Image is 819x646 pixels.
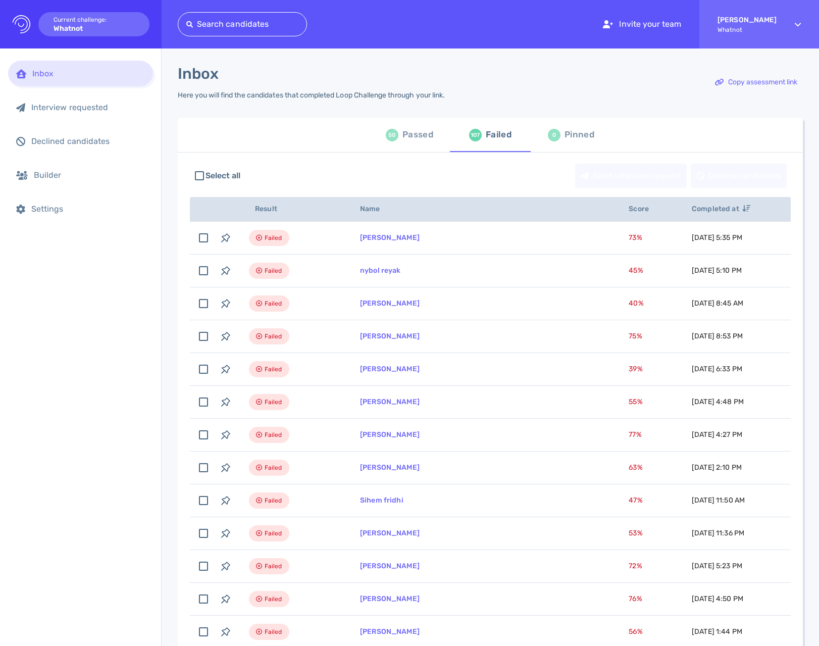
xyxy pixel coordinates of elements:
span: 45 % [629,266,643,275]
span: 39 % [629,365,642,373]
span: 53 % [629,529,642,537]
span: Failed [265,462,282,474]
h1: Inbox [178,65,219,83]
button: Send interview request [575,164,687,188]
button: Copy assessment link [709,70,803,94]
span: Failed [265,429,282,441]
a: [PERSON_NAME] [360,594,420,603]
a: [PERSON_NAME] [360,430,420,439]
a: [PERSON_NAME] [360,332,420,340]
span: Failed [265,527,282,539]
span: [DATE] 6:33 PM [692,365,742,373]
span: Failed [265,232,282,244]
div: Passed [402,127,433,142]
span: 63 % [629,463,642,472]
span: 77 % [629,430,641,439]
span: Completed at [692,205,750,213]
span: [DATE] 8:45 AM [692,299,743,308]
a: [PERSON_NAME] [360,299,420,308]
div: Failed [486,127,511,142]
a: [PERSON_NAME] [360,627,420,636]
span: Failed [265,330,282,342]
span: [DATE] 5:23 PM [692,562,742,570]
a: [PERSON_NAME] [360,463,420,472]
a: [PERSON_NAME] [360,562,420,570]
span: [DATE] 8:53 PM [692,332,743,340]
span: 55 % [629,397,642,406]
span: [DATE] 5:35 PM [692,233,742,242]
span: Select all [206,170,241,182]
span: Failed [265,593,282,605]
span: [DATE] 4:48 PM [692,397,744,406]
span: Failed [265,363,282,375]
div: Send interview request [576,164,686,187]
strong: [PERSON_NAME] [718,16,777,24]
th: Result [237,197,348,222]
div: Decline candidates [691,164,786,187]
span: [DATE] 4:50 PM [692,594,743,603]
span: Failed [265,494,282,507]
div: Settings [31,204,145,214]
span: [DATE] 11:50 AM [692,496,745,505]
a: nybol reyak [360,266,401,275]
span: [DATE] 5:10 PM [692,266,742,275]
a: Sihem fridhi [360,496,403,505]
span: Failed [265,265,282,277]
span: [DATE] 2:10 PM [692,463,742,472]
a: [PERSON_NAME] [360,365,420,373]
span: [DATE] 11:36 PM [692,529,744,537]
div: Here you will find the candidates that completed Loop Challenge through your link. [178,91,445,100]
span: Failed [265,297,282,310]
span: [DATE] 1:44 PM [692,627,742,636]
span: Score [629,205,660,213]
span: 47 % [629,496,642,505]
span: 72 % [629,562,642,570]
span: Failed [265,560,282,572]
div: Interview requested [31,103,145,112]
span: 75 % [629,332,642,340]
div: Builder [34,170,145,180]
span: Failed [265,626,282,638]
span: Name [360,205,391,213]
div: Inbox [32,69,145,78]
div: 107 [469,129,482,141]
a: [PERSON_NAME] [360,233,420,242]
span: 76 % [629,594,642,603]
div: Pinned [565,127,594,142]
span: 73 % [629,233,642,242]
span: 56 % [629,627,642,636]
div: Copy assessment link [710,71,802,94]
span: Whatnot [718,26,777,33]
span: 40 % [629,299,643,308]
span: [DATE] 4:27 PM [692,430,742,439]
div: 50 [386,129,398,141]
a: [PERSON_NAME] [360,397,420,406]
div: Declined candidates [31,136,145,146]
button: Decline candidates [691,164,787,188]
span: Failed [265,396,282,408]
a: [PERSON_NAME] [360,529,420,537]
div: 0 [548,129,560,141]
